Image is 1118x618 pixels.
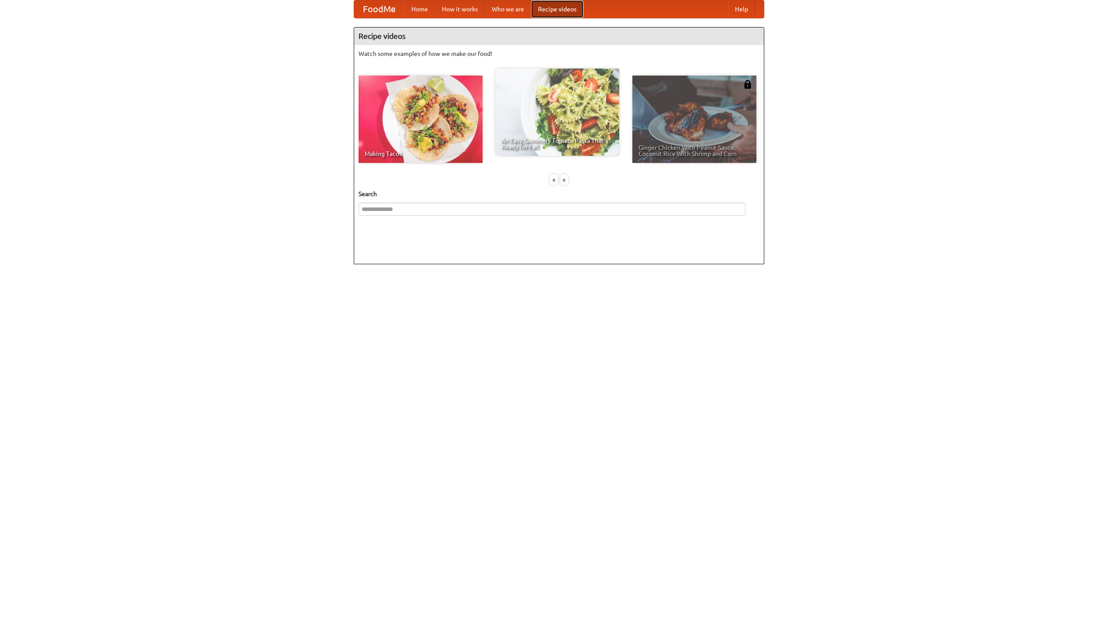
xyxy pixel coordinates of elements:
span: Making Tacos [365,151,476,157]
a: Making Tacos [359,76,483,163]
a: Home [404,0,435,18]
a: Recipe videos [531,0,583,18]
a: Help [728,0,755,18]
img: 483408.png [743,80,752,89]
a: FoodMe [354,0,404,18]
a: Who we are [485,0,531,18]
span: An Easy, Summery Tomato Pasta That's Ready for Fall [501,138,613,150]
h4: Recipe videos [354,28,764,45]
a: How it works [435,0,485,18]
h5: Search [359,190,759,198]
div: « [550,174,558,185]
p: Watch some examples of how we make our food! [359,49,759,58]
a: An Easy, Summery Tomato Pasta That's Ready for Fall [495,69,619,156]
div: » [560,174,568,185]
